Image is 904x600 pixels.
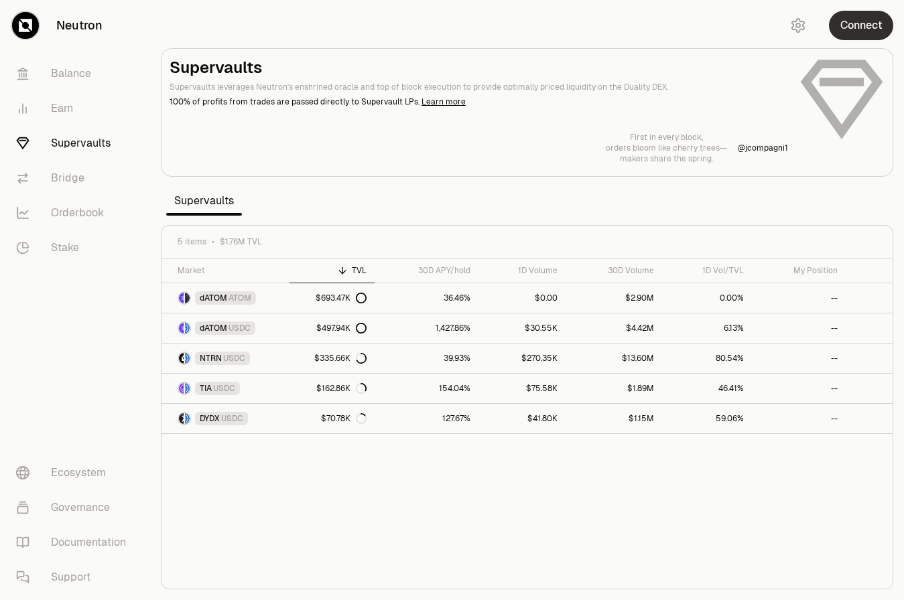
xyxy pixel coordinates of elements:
a: 46.41% [662,374,753,403]
a: -- [752,283,846,313]
a: -- [752,374,846,403]
a: 6.13% [662,313,753,343]
a: $270.35K [478,344,566,373]
a: 0.00% [662,283,753,313]
a: $162.86K [289,374,375,403]
span: NTRN [200,353,222,364]
a: $693.47K [289,283,375,313]
a: Bridge [5,161,145,196]
a: 80.54% [662,344,753,373]
a: $335.66K [289,344,375,373]
a: $1.15M [566,404,661,433]
p: 100% of profits from trades are passed directly to Supervault LPs. [170,96,788,108]
a: 59.06% [662,404,753,433]
a: Supervaults [5,126,145,161]
p: First in every block, [606,132,727,143]
a: $1.89M [566,374,661,403]
a: 1,427.86% [375,313,478,343]
span: USDC [223,353,245,364]
a: @jcompagni1 [738,143,788,153]
h2: Supervaults [170,57,788,78]
a: 36.46% [375,283,478,313]
a: Ecosystem [5,455,145,490]
img: USDC Logo [185,413,190,424]
p: makers share the spring. [606,153,727,164]
span: $1.76M TVL [220,236,262,247]
span: dATOM [200,293,227,303]
span: 5 items [178,236,206,247]
div: My Position [760,265,838,276]
a: $13.60M [566,344,661,373]
a: $41.80K [478,404,566,433]
a: $75.58K [478,374,566,403]
p: orders bloom like cherry trees— [606,143,727,153]
a: $70.78K [289,404,375,433]
span: USDC [229,323,251,333]
div: $70.78K [321,413,367,424]
a: Support [5,560,145,595]
div: $497.94K [316,323,367,333]
a: 39.93% [375,344,478,373]
span: ATOM [229,293,251,303]
a: -- [752,313,846,343]
a: 127.67% [375,404,478,433]
img: ATOM Logo [185,293,190,303]
a: -- [752,344,846,373]
img: DYDX Logo [179,413,184,424]
div: 30D APY/hold [383,265,470,276]
div: TVL [298,265,367,276]
a: TIA LogoUSDC LogoTIAUSDC [162,374,289,403]
span: dATOM [200,323,227,333]
span: Supervaults [166,187,242,214]
span: USDC [213,383,235,394]
img: NTRN Logo [179,353,184,364]
div: 30D Volume [574,265,653,276]
img: dATOM Logo [179,323,184,333]
img: TIA Logo [179,383,184,394]
div: 1D Volume [487,265,558,276]
a: First in every block,orders bloom like cherry trees—makers share the spring. [606,132,727,164]
span: USDC [221,413,243,424]
a: dATOM LogoATOM LogodATOMATOM [162,283,289,313]
a: Stake [5,230,145,265]
div: Market [178,265,281,276]
div: 1D Vol/TVL [670,265,745,276]
a: NTRN LogoUSDC LogoNTRNUSDC [162,344,289,373]
a: Learn more [422,96,466,107]
img: USDC Logo [185,353,190,364]
a: Earn [5,91,145,126]
img: dATOM Logo [179,293,184,303]
span: DYDX [200,413,220,424]
button: Connect [829,11,893,40]
span: TIA [200,383,212,394]
img: USDC Logo [185,383,190,394]
a: DYDX LogoUSDC LogoDYDXUSDC [162,404,289,433]
a: -- [752,404,846,433]
a: $4.42M [566,313,661,343]
div: $335.66K [314,353,367,364]
a: Orderbook [5,196,145,230]
p: Supervaults leverages Neutron's enshrined oracle and top of block execution to provide optimally ... [170,81,788,93]
a: $2.90M [566,283,661,313]
img: USDC Logo [185,323,190,333]
a: Balance [5,56,145,91]
a: $0.00 [478,283,566,313]
a: dATOM LogoUSDC LogodATOMUSDC [162,313,289,343]
a: $497.94K [289,313,375,343]
p: @ jcompagni1 [738,143,788,153]
div: $693.47K [316,293,367,303]
div: $162.86K [316,383,367,394]
a: Documentation [5,525,145,560]
a: 154.04% [375,374,478,403]
a: $30.55K [478,313,566,343]
a: Governance [5,490,145,525]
